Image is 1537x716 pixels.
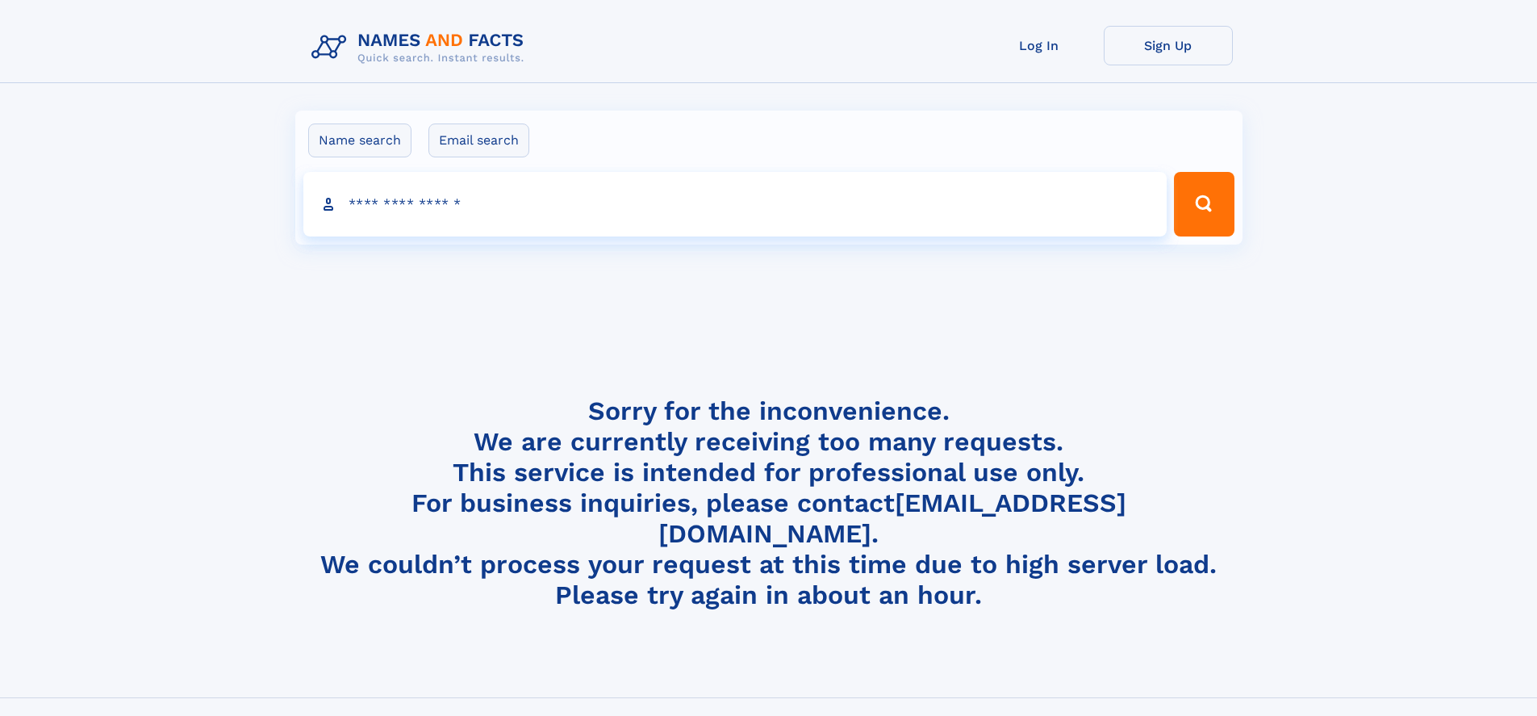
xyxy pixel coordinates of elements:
[308,124,411,157] label: Name search
[305,396,1233,611] h4: Sorry for the inconvenience. We are currently receiving too many requests. This service is intend...
[1104,26,1233,65] a: Sign Up
[975,26,1104,65] a: Log In
[305,26,537,69] img: Logo Names and Facts
[303,172,1167,237] input: search input
[658,488,1126,549] a: [EMAIL_ADDRESS][DOMAIN_NAME]
[428,124,529,157] label: Email search
[1174,172,1234,237] button: Search Button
